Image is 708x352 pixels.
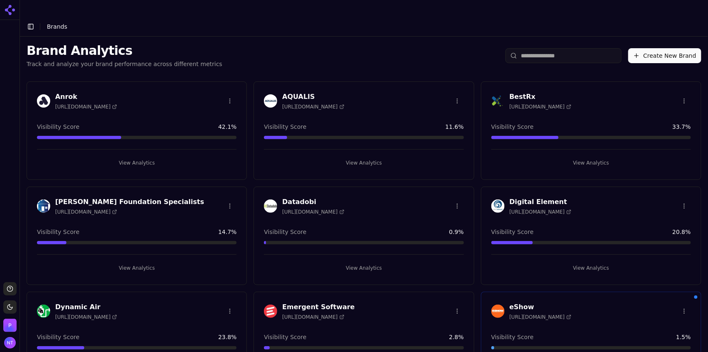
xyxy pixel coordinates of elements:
button: Create New Brand [628,48,701,63]
span: [URL][DOMAIN_NAME] [55,209,117,215]
h3: BestRx [510,92,571,102]
span: [URL][DOMAIN_NAME] [282,103,344,110]
span: Visibility Score [37,333,79,341]
span: [URL][DOMAIN_NAME] [55,103,117,110]
img: Datadobi [264,199,277,213]
img: Digital Element [491,199,505,213]
span: Visibility Score [264,123,306,131]
img: Dynamic Air [37,305,50,318]
span: 42.1 % [218,123,237,131]
span: 2.8 % [449,333,464,341]
span: 0.9 % [449,228,464,236]
span: Visibility Score [491,123,534,131]
h3: [PERSON_NAME] Foundation Specialists [55,197,204,207]
span: 23.8 % [218,333,237,341]
h3: Anrok [55,92,117,102]
span: [URL][DOMAIN_NAME] [510,103,571,110]
span: [URL][DOMAIN_NAME] [510,209,571,215]
span: 20.8 % [673,228,691,236]
span: [URL][DOMAIN_NAME] [55,314,117,320]
img: eShow [491,305,505,318]
span: 14.7 % [218,228,237,236]
span: [URL][DOMAIN_NAME] [510,314,571,320]
img: Emergent Software [264,305,277,318]
h3: AQUALIS [282,92,344,102]
img: Perrill [3,319,17,332]
h1: Brand Analytics [27,43,222,58]
span: Visibility Score [264,333,306,341]
span: [URL][DOMAIN_NAME] [282,314,344,320]
img: Nate Tower [4,337,16,349]
img: BestRx [491,94,505,108]
button: View Analytics [491,261,691,275]
h3: Digital Element [510,197,571,207]
span: 1.5 % [676,333,691,341]
span: Visibility Score [264,228,306,236]
img: Anrok [37,94,50,108]
h3: Emergent Software [282,302,355,312]
img: Cantey Foundation Specialists [37,199,50,213]
nav: breadcrumb [47,22,685,31]
span: Visibility Score [491,228,534,236]
span: Brands [47,23,67,30]
span: [URL][DOMAIN_NAME] [282,209,344,215]
h3: Datadobi [282,197,344,207]
button: Open organization switcher [3,319,17,332]
span: 33.7 % [673,123,691,131]
span: 11.6 % [445,123,464,131]
button: View Analytics [264,156,464,170]
span: Visibility Score [37,123,79,131]
img: AQUALIS [264,94,277,108]
button: View Analytics [264,261,464,275]
span: Visibility Score [491,333,534,341]
button: Open user button [4,337,16,349]
button: View Analytics [37,261,237,275]
h3: eShow [510,302,571,312]
span: Visibility Score [37,228,79,236]
p: Track and analyze your brand performance across different metrics [27,60,222,68]
h3: Dynamic Air [55,302,117,312]
button: View Analytics [491,156,691,170]
button: View Analytics [37,156,237,170]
